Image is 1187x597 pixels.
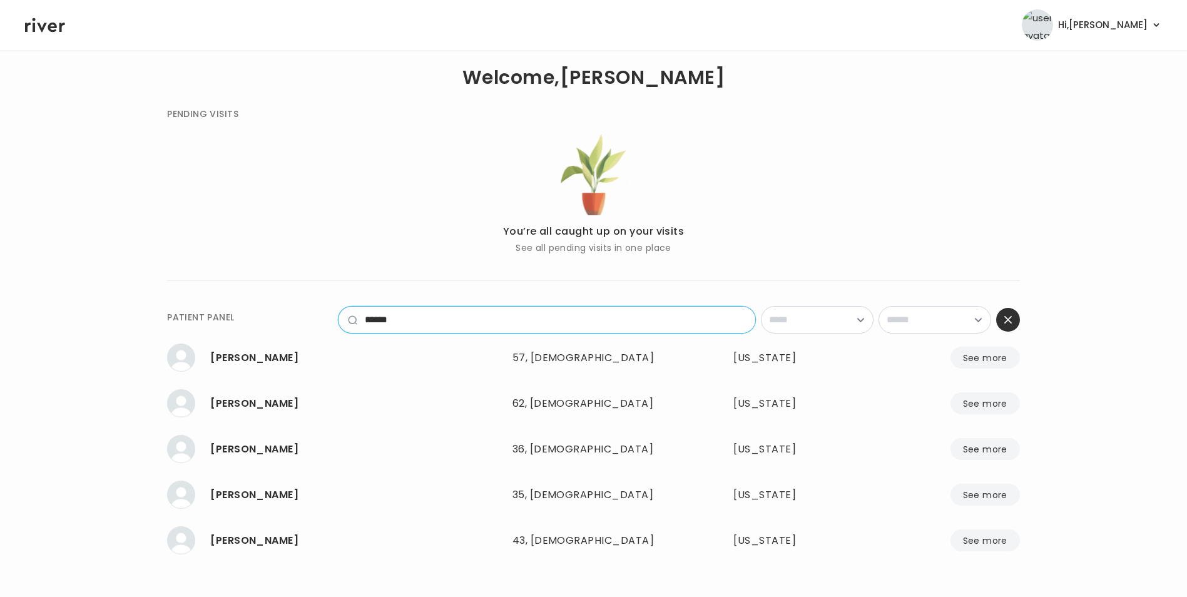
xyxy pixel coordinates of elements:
[512,441,675,458] div: 36, [DEMOGRAPHIC_DATA]
[210,486,502,504] div: KYLIE MILLER
[733,349,847,367] div: Montana
[210,441,502,458] div: Eddie Parker-Miller
[210,349,502,367] div: Mary Jo Miller
[733,532,847,549] div: Illinois
[462,69,725,86] h1: Welcome, [PERSON_NAME]
[733,395,847,412] div: Georgia
[357,307,755,333] input: name
[503,240,685,255] p: See all pending visits in one place
[167,526,195,554] img: NATASHA EIDENMILLER
[167,481,195,509] img: KYLIE MILLER
[950,438,1020,460] button: See more
[512,486,675,504] div: 35, [DEMOGRAPHIC_DATA]
[503,223,685,240] p: You’re all caught up on your visits
[1022,9,1053,41] img: user avatar
[167,310,234,325] div: PATIENT PANEL
[512,395,675,412] div: 62, [DEMOGRAPHIC_DATA]
[1058,16,1148,34] span: Hi, [PERSON_NAME]
[210,395,502,412] div: Kenneth Miller
[950,484,1020,506] button: See more
[1022,9,1162,41] button: user avatarHi,[PERSON_NAME]
[950,347,1020,369] button: See more
[167,389,195,417] img: Kenneth Miller
[512,349,675,367] div: 57, [DEMOGRAPHIC_DATA]
[167,344,195,372] img: Mary Jo Miller
[733,486,847,504] div: Tennessee
[733,441,847,458] div: Delaware
[950,529,1020,551] button: See more
[512,532,675,549] div: 43, [DEMOGRAPHIC_DATA]
[167,106,238,121] div: PENDING VISITS
[167,435,195,463] img: Eddie Parker-Miller
[950,392,1020,414] button: See more
[210,532,502,549] div: NATASHA EIDENMILLER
